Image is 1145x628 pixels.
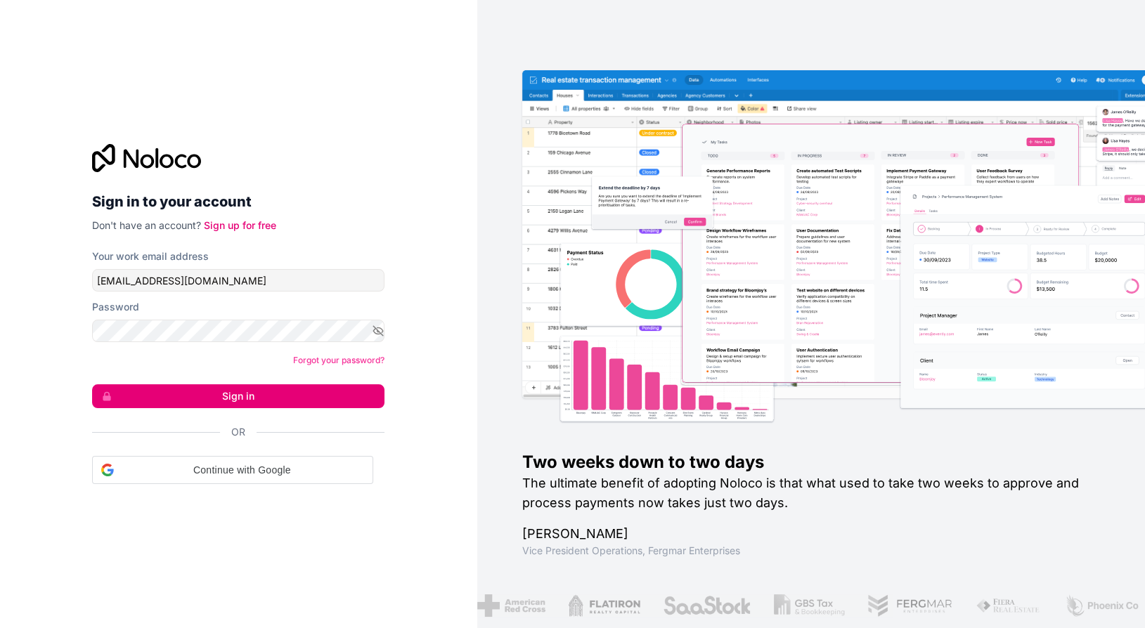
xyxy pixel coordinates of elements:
h1: [PERSON_NAME] [522,524,1100,544]
h2: The ultimate benefit of adopting Noloco is that what used to take two weeks to approve and proces... [522,473,1100,513]
span: Or [231,425,245,439]
a: Forgot your password? [293,355,384,365]
a: Sign up for free [204,219,276,231]
img: /assets/gbstax-C-GtDUiK.png [747,594,819,617]
img: /assets/flatiron-C8eUkumj.png [541,594,614,617]
label: Password [92,300,139,314]
img: /assets/saastock-C6Zbiodz.png [637,594,725,617]
button: Sign in [92,384,384,408]
h2: Sign in to your account [92,189,384,214]
img: /assets/phoenix-BREaitsQ.png [1037,594,1113,617]
input: Email address [92,269,384,292]
h1: Vice President Operations , Fergmar Enterprises [522,544,1100,558]
span: Continue with Google [119,463,364,478]
span: Don't have an account? [92,219,201,231]
h1: Two weeks down to two days [522,451,1100,473]
img: /assets/fergmar-CudnrXN5.png [841,594,927,617]
div: Continue with Google [92,456,373,484]
label: Your work email address [92,249,209,263]
img: /assets/american-red-cross-BAupjrZR.png [451,594,519,617]
img: /assets/fiera-fwj2N5v4.png [950,594,1016,617]
input: Password [92,320,384,342]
